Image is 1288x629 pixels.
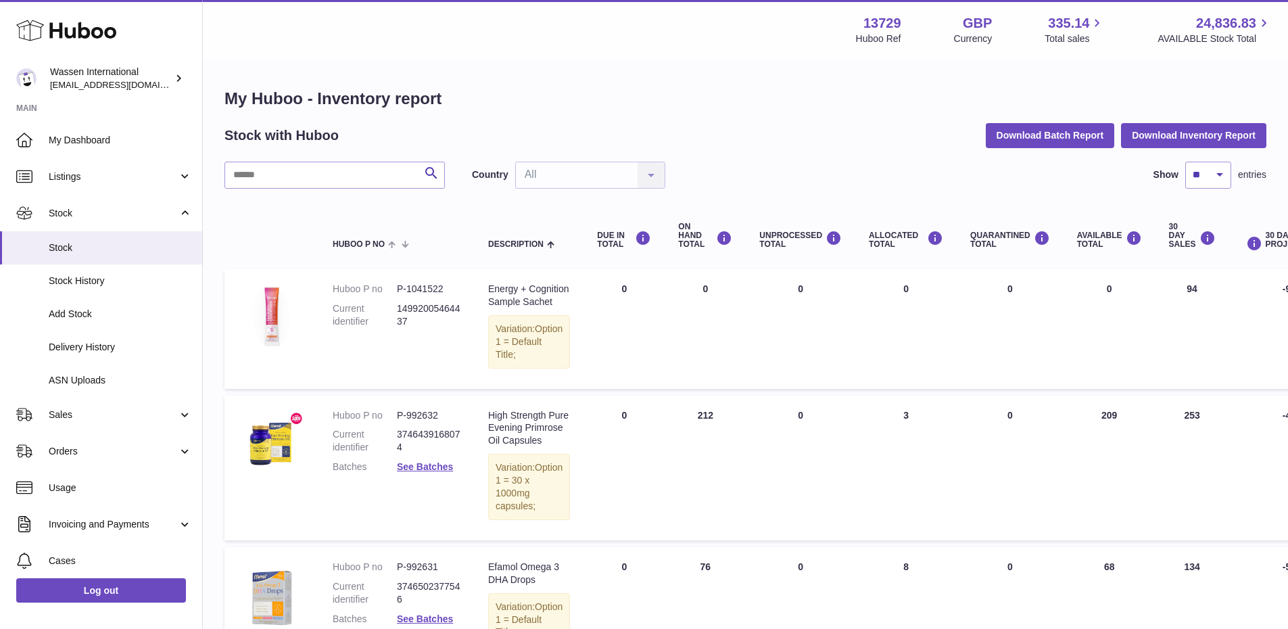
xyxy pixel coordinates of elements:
[856,32,901,45] div: Huboo Ref
[49,341,192,354] span: Delivery History
[1045,32,1105,45] span: Total sales
[855,396,957,540] td: 3
[50,66,172,91] div: Wassen International
[333,240,385,249] span: Huboo P no
[238,283,306,350] img: product image
[1048,14,1089,32] span: 335.14
[333,613,397,626] dt: Batches
[1064,396,1155,540] td: 209
[1007,410,1013,421] span: 0
[1238,168,1266,181] span: entries
[597,231,651,249] div: DUE IN TOTAL
[49,134,192,147] span: My Dashboard
[333,283,397,296] dt: Huboo P no
[49,555,192,567] span: Cases
[333,461,397,473] dt: Batches
[333,302,397,328] dt: Current identifier
[472,168,508,181] label: Country
[970,231,1050,249] div: QUARANTINED Total
[1153,168,1178,181] label: Show
[333,580,397,606] dt: Current identifier
[397,580,461,606] dd: 3746502377546
[963,14,992,32] strong: GBP
[238,561,306,628] img: product image
[855,269,957,388] td: 0
[954,32,993,45] div: Currency
[488,561,570,586] div: Efamol Omega 3 DHA Drops
[49,482,192,494] span: Usage
[16,68,37,89] img: internationalsupplychain@wassen.com
[1158,32,1272,45] span: AVAILABLE Stock Total
[50,79,199,90] span: [EMAIL_ADDRESS][DOMAIN_NAME]
[397,409,461,422] dd: P-992632
[488,240,544,249] span: Description
[869,231,943,249] div: ALLOCATED Total
[863,14,901,32] strong: 13729
[488,409,570,448] div: High Strength Pure Evening Primrose Oil Capsules
[1077,231,1142,249] div: AVAILABLE Total
[665,396,746,540] td: 212
[49,518,178,531] span: Invoicing and Payments
[1007,561,1013,572] span: 0
[49,409,178,421] span: Sales
[1155,396,1229,540] td: 253
[49,275,192,287] span: Stock History
[1045,14,1105,45] a: 335.14 Total sales
[397,428,461,454] dd: 3746439168074
[746,396,855,540] td: 0
[488,283,570,308] div: Energy + Cognition Sample Sachet
[49,374,192,387] span: ASN Uploads
[986,123,1115,147] button: Download Batch Report
[49,241,192,254] span: Stock
[1121,123,1266,147] button: Download Inventory Report
[488,454,570,520] div: Variation:
[49,170,178,183] span: Listings
[1064,269,1155,388] td: 0
[496,323,563,360] span: Option 1 = Default Title;
[665,269,746,388] td: 0
[397,561,461,574] dd: P-992631
[397,302,461,328] dd: 14992005464437
[583,396,665,540] td: 0
[238,409,306,477] img: product image
[746,269,855,388] td: 0
[1196,14,1256,32] span: 24,836.83
[333,561,397,574] dt: Huboo P no
[1007,283,1013,294] span: 0
[496,462,563,511] span: Option 1 = 30 x 1000mg capsules;
[49,445,178,458] span: Orders
[678,223,732,250] div: ON HAND Total
[759,231,842,249] div: UNPROCESSED Total
[397,613,453,624] a: See Batches
[333,428,397,454] dt: Current identifier
[1169,223,1216,250] div: 30 DAY SALES
[583,269,665,388] td: 0
[333,409,397,422] dt: Huboo P no
[224,126,339,145] h2: Stock with Huboo
[224,88,1266,110] h1: My Huboo - Inventory report
[16,578,186,603] a: Log out
[49,308,192,321] span: Add Stock
[1158,14,1272,45] a: 24,836.83 AVAILABLE Stock Total
[397,461,453,472] a: See Batches
[397,283,461,296] dd: P-1041522
[1155,269,1229,388] td: 94
[49,207,178,220] span: Stock
[488,315,570,369] div: Variation:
